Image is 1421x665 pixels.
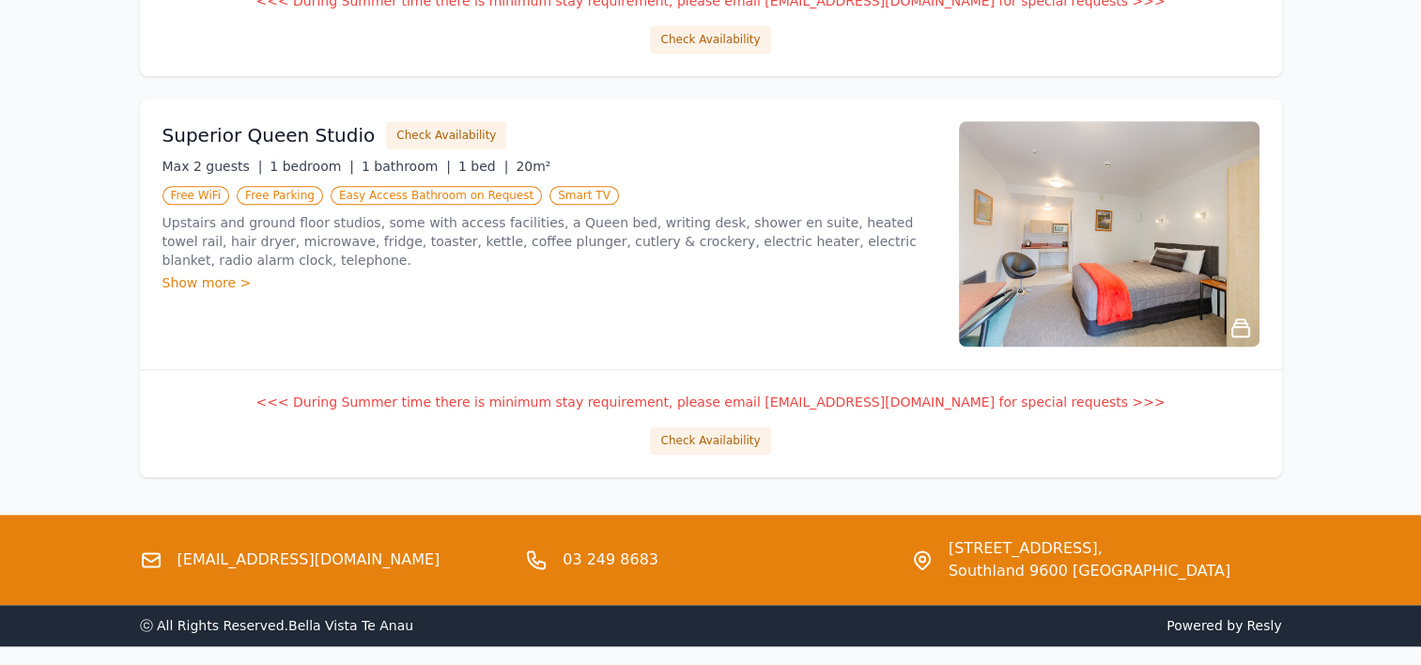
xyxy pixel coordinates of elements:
div: Show more > [162,273,936,292]
span: Smart TV [549,186,619,205]
a: [EMAIL_ADDRESS][DOMAIN_NAME] [178,549,440,571]
span: Free WiFi [162,186,230,205]
span: [STREET_ADDRESS], [949,537,1230,560]
span: 20m² [516,159,550,174]
span: Southland 9600 [GEOGRAPHIC_DATA] [949,560,1230,582]
span: 1 bed | [458,159,508,174]
h3: Superior Queen Studio [162,122,376,148]
span: 1 bedroom | [270,159,354,174]
span: Free Parking [237,186,323,205]
span: 1 bathroom | [362,159,451,174]
p: Upstairs and ground floor studios, some with access facilities, a Queen bed, writing desk, shower... [162,213,936,270]
span: ⓒ All Rights Reserved. Bella Vista Te Anau [140,618,414,633]
a: Resly [1246,618,1281,633]
span: Easy Access Bathroom on Request [331,186,542,205]
button: Check Availability [650,426,770,455]
p: <<< During Summer time there is minimum stay requirement, please email [EMAIL_ADDRESS][DOMAIN_NAM... [162,393,1259,411]
a: 03 249 8683 [563,549,658,571]
span: Max 2 guests | [162,159,263,174]
span: Powered by [718,616,1282,635]
button: Check Availability [386,121,506,149]
button: Check Availability [650,25,770,54]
